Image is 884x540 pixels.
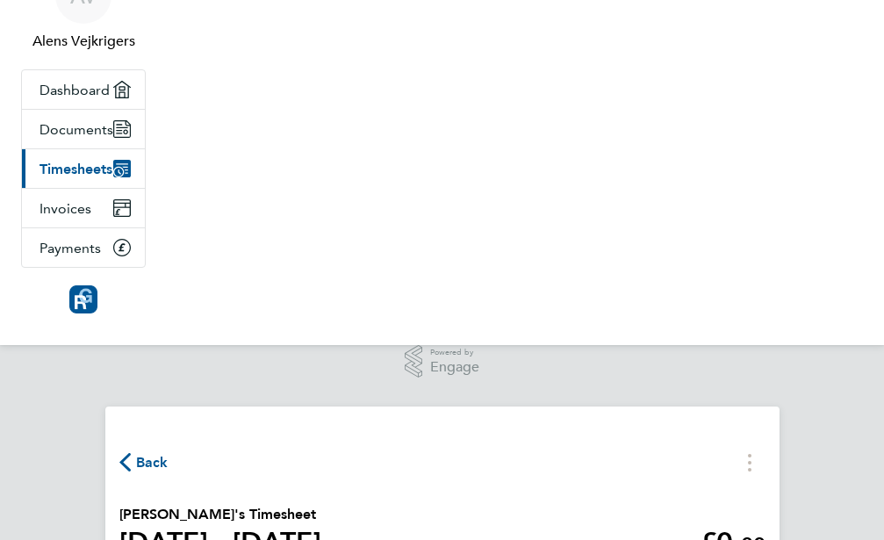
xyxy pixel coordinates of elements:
h2: [PERSON_NAME]'s Timesheet [119,504,321,525]
span: Alens Vejkrigers [21,31,146,52]
button: Timesheets Menu [734,449,765,476]
a: Timesheets [22,149,145,188]
span: Timesheets [40,161,112,177]
a: Dashboard [22,70,145,109]
span: Back [136,452,169,473]
a: Invoices [22,189,145,227]
span: Payments [40,240,101,256]
button: Back [119,451,169,473]
span: Dashboard [40,82,110,98]
a: Powered byEngage [405,345,479,378]
a: Payments [22,228,145,267]
a: Go to home page [21,285,146,313]
span: Engage [430,360,479,375]
span: Powered by [430,345,479,360]
img: resourcinggroup-logo-retina.png [69,285,97,313]
span: Invoices [40,200,91,217]
span: Documents [40,121,113,138]
a: Documents [22,110,145,148]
